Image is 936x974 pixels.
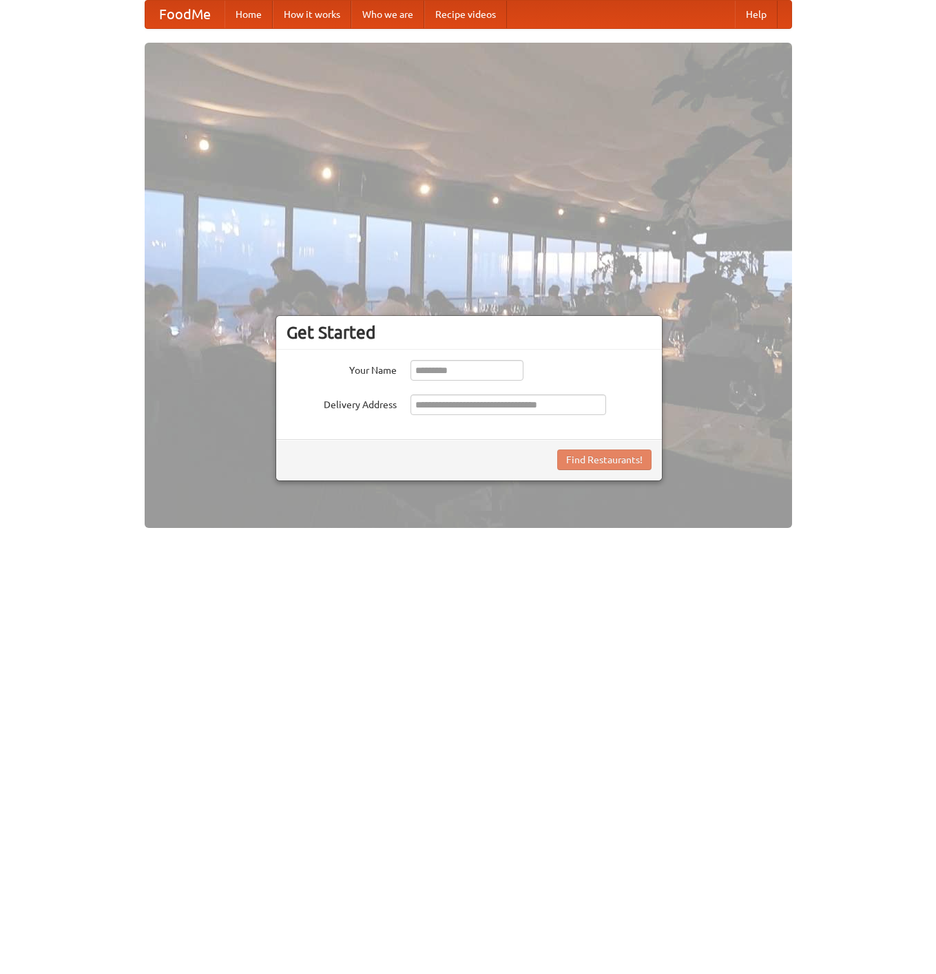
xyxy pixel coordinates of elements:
[287,360,397,377] label: Your Name
[145,1,225,28] a: FoodMe
[351,1,424,28] a: Who we are
[287,394,397,412] label: Delivery Address
[557,449,652,470] button: Find Restaurants!
[225,1,273,28] a: Home
[424,1,507,28] a: Recipe videos
[735,1,778,28] a: Help
[273,1,351,28] a: How it works
[287,322,652,343] h3: Get Started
